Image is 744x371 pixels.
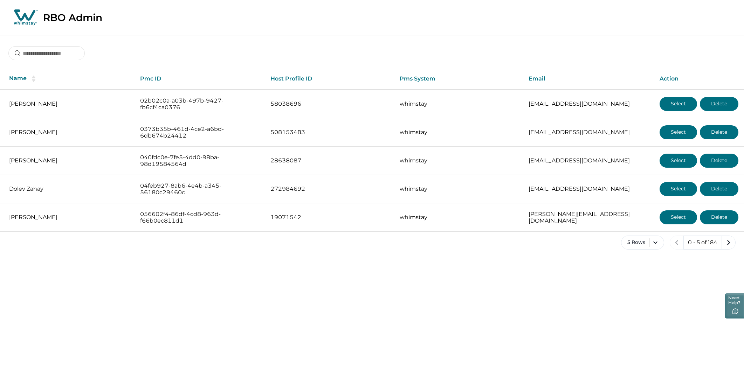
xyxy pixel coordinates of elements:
p: whimstay [400,185,517,192]
button: Delete [700,125,738,139]
p: RBO Admin [43,12,102,23]
th: Host Profile ID [265,68,394,90]
p: [PERSON_NAME] [9,100,129,107]
p: [EMAIL_ADDRESS][DOMAIN_NAME] [529,100,648,107]
p: 0 - 5 of 184 [688,239,717,246]
p: [EMAIL_ADDRESS][DOMAIN_NAME] [529,129,648,136]
p: 0373b35b-461d-4ce2-a6bd-6db674b24412 [140,126,259,139]
button: Select [660,210,697,224]
p: [PERSON_NAME] [9,157,129,164]
button: sorting [27,75,41,82]
p: 58038696 [270,100,389,107]
th: Action [654,68,744,90]
button: Delete [700,182,738,196]
th: Pms System [394,68,523,90]
button: Select [660,182,697,196]
p: whimstay [400,100,517,107]
button: Select [660,97,697,111]
th: Email [523,68,654,90]
p: 508153483 [270,129,389,136]
button: Delete [700,97,738,111]
p: 02b02c0a-a03b-497b-9427-fb6cf4ca0376 [140,97,259,111]
button: Select [660,154,697,168]
button: Delete [700,154,738,168]
p: [PERSON_NAME] [9,129,129,136]
th: Pmc ID [135,68,264,90]
button: Select [660,125,697,139]
p: 040fdc0e-7fe5-4dd0-98ba-98d19584564d [140,154,259,168]
p: [PERSON_NAME][EMAIL_ADDRESS][DOMAIN_NAME] [529,211,648,224]
button: previous page [670,236,684,250]
p: 272984692 [270,185,389,192]
button: 5 Rows [621,236,664,250]
button: next page [722,236,736,250]
p: 04feb927-8ab6-4e4b-a345-56180c29460c [140,182,259,196]
p: [EMAIL_ADDRESS][DOMAIN_NAME] [529,157,648,164]
p: [EMAIL_ADDRESS][DOMAIN_NAME] [529,185,648,192]
p: whimstay [400,214,517,221]
button: 0 - 5 of 184 [683,236,722,250]
p: 19071542 [270,214,389,221]
p: whimstay [400,157,517,164]
p: 056602f4-86df-4cd8-963d-f66b0ec811d1 [140,211,259,224]
p: [PERSON_NAME] [9,214,129,221]
p: Dolev Zahay [9,185,129,192]
button: Delete [700,210,738,224]
p: whimstay [400,129,517,136]
p: 28638087 [270,157,389,164]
